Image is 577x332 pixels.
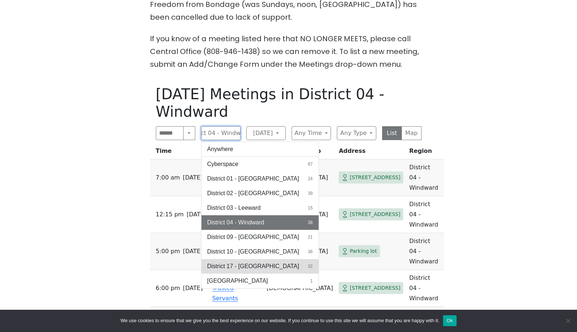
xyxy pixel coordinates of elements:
span: 15 results [308,205,312,211]
th: Time [150,146,209,159]
span: Cyberspace [207,160,238,169]
span: Parking lot [350,247,377,256]
td: District 04 - Windward [406,233,444,270]
span: [STREET_ADDRESS] [350,210,400,219]
span: [GEOGRAPHIC_DATA] [207,277,268,285]
span: 67 results [308,161,312,167]
th: Region [406,146,444,159]
span: 1 result [310,278,313,284]
span: [DATE] [183,173,203,183]
h1: [DATE] Meetings in District 04 - Windward [156,85,422,120]
span: [STREET_ADDRESS] [350,173,400,182]
span: District 03 - Leeward [207,204,261,212]
span: 5:00 PM [156,246,180,256]
span: [DATE] [183,283,203,293]
button: District 04 - Windward [201,126,241,140]
button: District 04 - Windward38 results [201,215,319,230]
button: Any Type [337,126,376,140]
span: 12:15 PM [156,209,184,220]
button: District 17 - [GEOGRAPHIC_DATA]32 results [201,259,319,274]
button: District 10 - [GEOGRAPHIC_DATA]36 results [201,244,319,259]
button: Map [401,126,422,140]
span: [DATE] [186,209,206,220]
button: Ok [443,315,457,326]
span: District 02 - [GEOGRAPHIC_DATA] [207,189,299,198]
span: [STREET_ADDRESS] [350,283,400,293]
button: District 01 - [GEOGRAPHIC_DATA]24 results [201,171,319,186]
td: District 04 - Windward [406,159,444,196]
a: (Physical) But Trusted Servants [212,274,253,302]
input: Search [156,126,184,140]
button: District 09 - [GEOGRAPHIC_DATA]21 results [201,230,319,244]
button: [GEOGRAPHIC_DATA]1 result [201,274,319,288]
span: District 10 - [GEOGRAPHIC_DATA] [207,247,299,256]
span: 32 results [308,263,312,270]
span: District 17 - [GEOGRAPHIC_DATA] [207,262,299,271]
button: District 03 - Leeward15 results [201,201,319,215]
div: District 04 - Windward [201,142,319,289]
button: Any Time [292,126,331,140]
button: List [382,126,402,140]
td: District 04 - Windward [406,196,444,233]
span: 21 results [308,234,312,240]
span: We use cookies to ensure that we give you the best experience on our website. If you continue to ... [120,317,439,324]
span: District 09 - [GEOGRAPHIC_DATA] [207,233,299,242]
td: District 04 - Windward [406,270,444,307]
button: [DATE] [246,126,286,140]
span: District 01 - [GEOGRAPHIC_DATA] [207,174,299,183]
span: [DATE] [183,246,203,256]
span: 38 results [308,219,312,226]
span: 39 results [308,190,312,197]
button: Anywhere [201,142,319,157]
span: 24 results [308,175,312,182]
th: Address [336,146,406,159]
span: 6:00 PM [156,283,180,293]
span: 36 results [308,248,312,255]
span: District 04 - Windward [207,218,264,227]
span: 7:00 AM [156,173,180,183]
button: District 02 - [GEOGRAPHIC_DATA]39 results [201,186,319,201]
button: Search [183,126,195,140]
span: No [564,317,572,324]
p: If you know of a meeting listed here that NO LONGER MEETS, please call Central Office (808-946-14... [150,32,427,71]
button: Cyberspace67 results [201,157,319,171]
